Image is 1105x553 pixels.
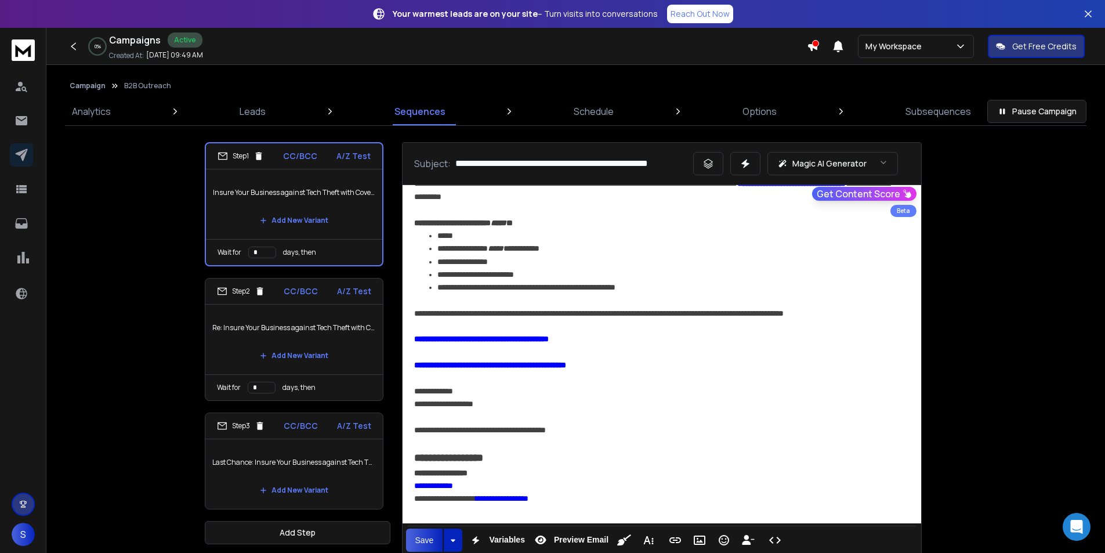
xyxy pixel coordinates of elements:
[12,523,35,546] button: S
[212,312,376,344] p: Re: Insure Your Business against Tech Theft with CoverCloud
[406,529,443,552] button: Save
[336,150,371,162] p: A/Z Test
[742,104,777,118] p: Options
[865,41,926,52] p: My Workspace
[124,81,171,91] p: B2B Outreach
[387,97,452,125] a: Sequences
[109,51,144,60] p: Created At:
[205,278,383,401] li: Step2CC/BCCA/Z TestRe: Insure Your Business against Tech Theft with CoverCloudAdd New VariantWait...
[637,529,660,552] button: More Text
[205,413,383,509] li: Step3CC/BCCA/Z TestLast Chance: Insure Your Business against Tech Theft with CoverCloudAdd New Va...
[890,205,916,217] div: Beta
[284,420,318,432] p: CC/BCC
[251,209,338,232] button: Add New Variant
[465,529,527,552] button: Variables
[736,97,784,125] a: Options
[487,535,527,545] span: Variables
[213,176,375,209] p: Insure Your Business against Tech Theft with CoverCloud
[72,104,111,118] p: Analytics
[337,285,371,297] p: A/Z Test
[212,446,376,479] p: Last Chance: Insure Your Business against Tech Theft with CoverCloud
[109,33,161,47] h1: Campaigns
[65,97,118,125] a: Analytics
[282,383,316,392] p: days, then
[667,5,733,23] a: Reach Out Now
[905,104,971,118] p: Subsequences
[713,529,735,552] button: Emoticons
[284,285,318,297] p: CC/BCC
[218,248,241,257] p: Wait for
[664,529,686,552] button: Insert Link (Ctrl+K)
[671,8,730,20] p: Reach Out Now
[146,50,203,60] p: [DATE] 09:49 AM
[792,158,867,169] p: Magic AI Generator
[217,421,265,431] div: Step 3
[393,8,538,19] strong: Your warmest leads are on your site
[689,529,711,552] button: Insert Image (Ctrl+P)
[12,39,35,61] img: logo
[988,35,1085,58] button: Get Free Credits
[283,248,316,257] p: days, then
[574,104,614,118] p: Schedule
[205,521,390,544] button: Add Step
[70,81,106,91] button: Campaign
[567,97,621,125] a: Schedule
[530,529,611,552] button: Preview Email
[767,152,898,175] button: Magic AI Generator
[414,157,451,171] p: Subject:
[393,8,658,20] p: – Turn visits into conversations
[240,104,266,118] p: Leads
[1063,513,1090,541] div: Open Intercom Messenger
[1012,41,1077,52] p: Get Free Credits
[552,535,611,545] span: Preview Email
[283,150,317,162] p: CC/BCC
[233,97,273,125] a: Leads
[394,104,445,118] p: Sequences
[737,529,759,552] button: Insert Unsubscribe Link
[217,286,265,297] div: Step 2
[899,97,978,125] a: Subsequences
[95,43,101,50] p: 0 %
[251,479,338,502] button: Add New Variant
[218,151,264,161] div: Step 1
[205,142,383,266] li: Step1CC/BCCA/Z TestInsure Your Business against Tech Theft with CoverCloudAdd New VariantWait for...
[987,100,1086,123] button: Pause Campaign
[812,187,916,201] button: Get Content Score
[217,383,241,392] p: Wait for
[613,529,635,552] button: Clean HTML
[337,420,371,432] p: A/Z Test
[764,529,786,552] button: Code View
[251,344,338,367] button: Add New Variant
[168,32,202,48] div: Active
